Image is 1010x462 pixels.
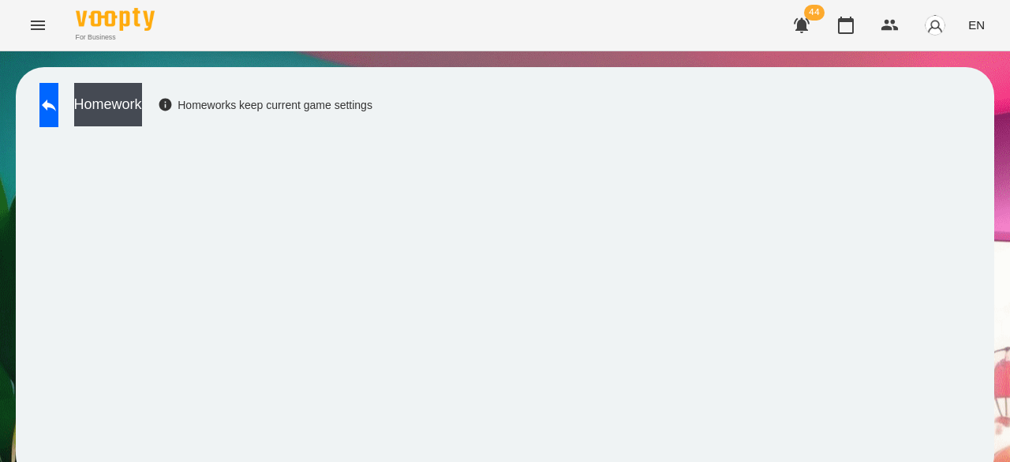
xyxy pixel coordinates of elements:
[76,32,155,43] span: For Business
[962,10,991,39] button: EN
[74,83,142,126] button: Homework
[158,97,372,113] div: Homeworks keep current game settings
[19,6,57,44] button: Menu
[804,5,825,21] span: 44
[968,17,985,33] span: EN
[76,8,155,31] img: Voopty Logo
[924,14,946,36] img: avatar_s.png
